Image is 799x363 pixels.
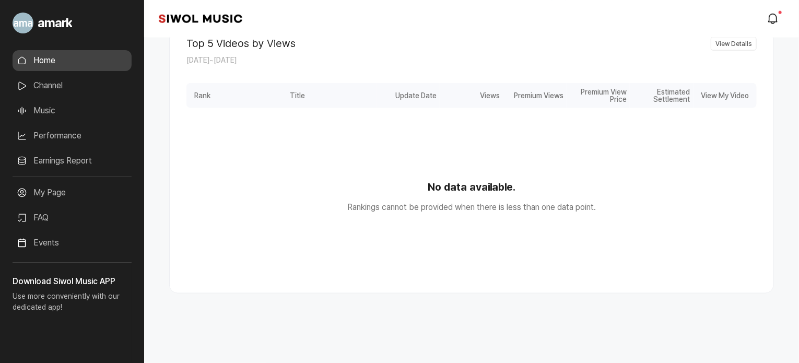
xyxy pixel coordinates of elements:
a: Events [13,232,132,253]
span: [DATE] ~ [DATE] [186,56,237,64]
p: Use more conveniently with our dedicated app! [13,288,132,321]
div: Rank [186,83,219,108]
a: View Details [711,37,757,51]
a: Messages [69,289,135,315]
a: Go to My Profile [13,8,132,38]
a: Earnings Report [13,150,132,171]
a: Announcement [13,257,132,278]
strong: No data available. [186,179,757,195]
a: modal.notifications [763,8,784,29]
a: My Page [13,182,132,203]
span: amark [38,14,72,32]
div: Update Date [377,83,440,108]
a: Music [13,100,132,121]
div: View My Video [694,83,757,108]
span: Home [27,305,45,313]
a: Settings [135,289,201,315]
div: performance [186,83,757,276]
h3: Download Siwol Music APP [13,275,132,288]
div: Premium Views [503,83,567,108]
h2: Top 5 Videos by Views [186,37,296,50]
a: FAQ [13,207,132,228]
div: Views [440,83,503,108]
a: Home [3,289,69,315]
a: Channel [13,75,132,96]
div: Premium View Price [567,83,630,108]
a: Performance [13,125,132,146]
div: Title [219,83,377,108]
div: Estimated Settlement [630,83,693,108]
span: Messages [87,305,118,313]
span: Settings [155,305,180,313]
p: Rankings cannot be provided when there is less than one data point. [186,201,757,214]
a: Home [13,50,132,71]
